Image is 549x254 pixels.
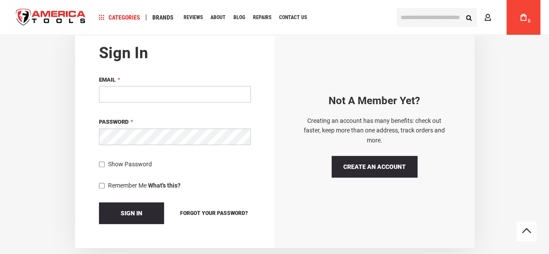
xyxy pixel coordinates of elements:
[210,15,226,20] span: About
[99,202,164,224] button: Sign In
[460,9,477,26] button: Search
[299,116,450,145] p: Creating an account has many benefits: check out faster, keep more than one address, track orders...
[148,182,181,189] strong: What's this?
[180,12,207,23] a: Reviews
[249,12,275,23] a: Repairs
[177,208,251,218] a: Forgot Your Password?
[279,15,307,20] span: Contact Us
[95,12,144,23] a: Categories
[180,210,248,216] span: Forgot Your Password?
[184,15,203,20] span: Reviews
[108,182,147,189] span: Remember Me
[332,156,418,178] a: Create an Account
[121,210,142,217] span: Sign In
[99,76,115,83] span: Email
[148,12,178,23] a: Brands
[233,15,245,20] span: Blog
[108,161,152,168] span: Show Password
[230,12,249,23] a: Blog
[528,19,530,23] span: 0
[152,14,174,20] span: Brands
[329,95,420,107] strong: Not a Member yet?
[253,15,271,20] span: Repairs
[99,14,140,20] span: Categories
[9,1,93,34] img: America Tools
[275,12,311,23] a: Contact Us
[207,12,230,23] a: About
[99,119,128,125] span: Password
[99,44,148,62] strong: Sign in
[9,1,93,34] a: store logo
[343,163,406,170] span: Create an Account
